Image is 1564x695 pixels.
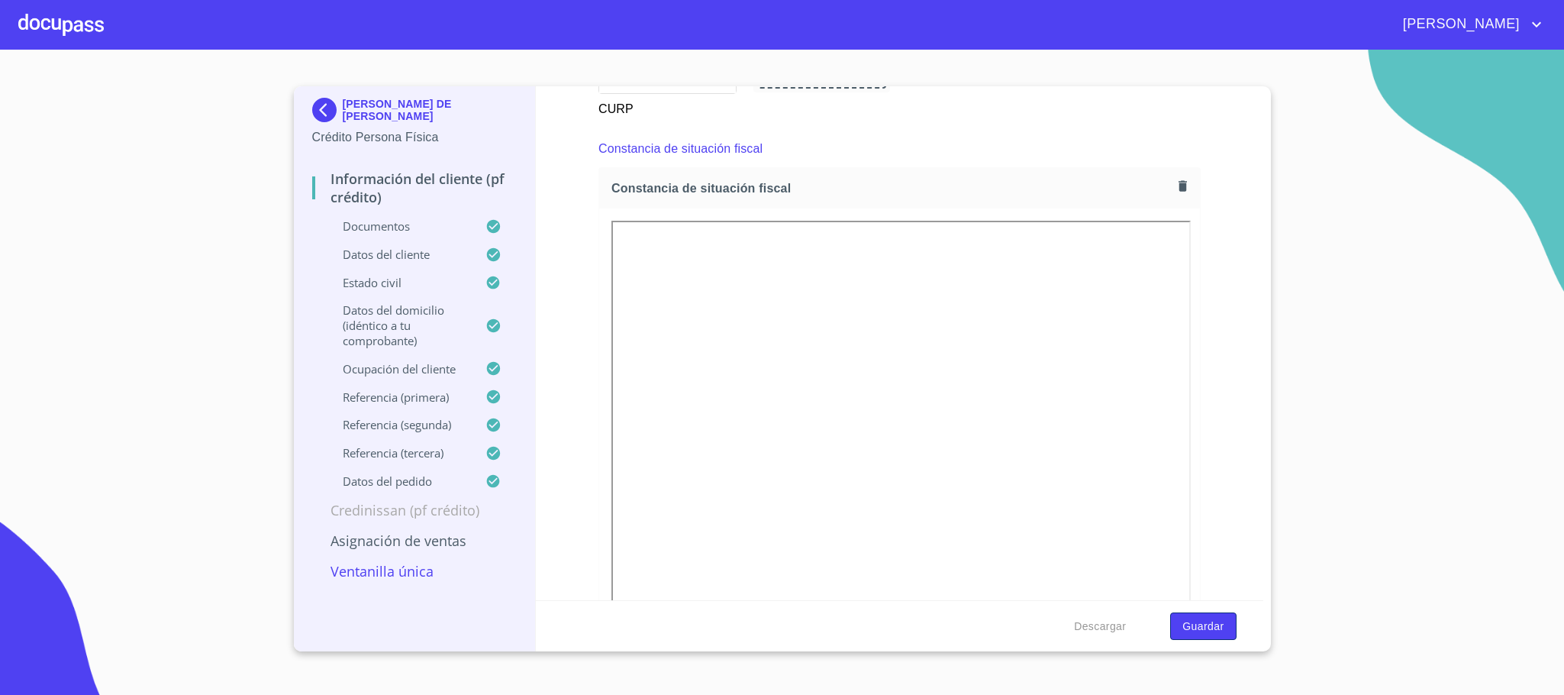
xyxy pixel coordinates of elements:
[1391,12,1546,37] button: account of current user
[1170,613,1236,641] button: Guardar
[312,390,486,405] p: Referencia (primera)
[1068,613,1132,641] button: Descargar
[312,562,518,580] p: Ventanilla única
[312,247,486,262] p: Datos del cliente
[312,218,486,234] p: Documentos
[1182,617,1224,636] span: Guardar
[312,532,518,550] p: Asignación de Ventas
[312,98,518,128] div: [PERSON_NAME] DE [PERSON_NAME]
[1391,12,1527,37] span: [PERSON_NAME]
[312,302,486,348] p: Datos del domicilio (idéntico a tu comprobante)
[312,361,486,377] p: Ocupación del Cliente
[312,128,518,147] p: Crédito Persona Física
[312,275,486,290] p: Estado Civil
[611,221,1191,632] iframe: Constancia de situación fiscal
[598,140,763,158] p: Constancia de situación fiscal
[343,98,518,122] p: [PERSON_NAME] DE [PERSON_NAME]
[312,501,518,519] p: Credinissan (PF crédito)
[1074,617,1126,636] span: Descargar
[312,98,343,122] img: Docupass spot blue
[312,474,486,489] p: Datos del pedido
[598,94,735,118] p: CURP
[611,180,1172,196] span: Constancia de situación fiscal
[312,170,518,206] p: Información del cliente (PF crédito)
[312,445,486,461] p: Referencia (tercera)
[312,417,486,432] p: Referencia (segunda)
